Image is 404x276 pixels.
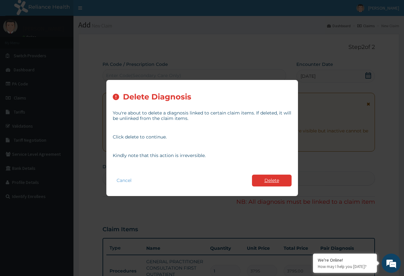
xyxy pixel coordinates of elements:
button: Delete [252,175,292,186]
div: Minimize live chat window [105,3,120,19]
h2: Delete Diagnosis [123,93,191,101]
p: How may I help you today? [318,264,372,269]
p: You're about to delete a diagnosis linked to certain claim items. If deleted, it will be unlinked... [113,110,292,121]
img: d_794563401_company_1708531726252_794563401 [12,32,26,48]
button: Cancel [113,176,135,185]
p: Kindly note that this action is irreversible. [113,153,292,158]
span: We're online! [37,81,88,145]
p: Click delete to continue. [113,134,292,140]
div: We're Online! [318,257,372,263]
textarea: Type your message and hit 'Enter' [3,175,122,197]
div: Chat with us now [33,36,107,44]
